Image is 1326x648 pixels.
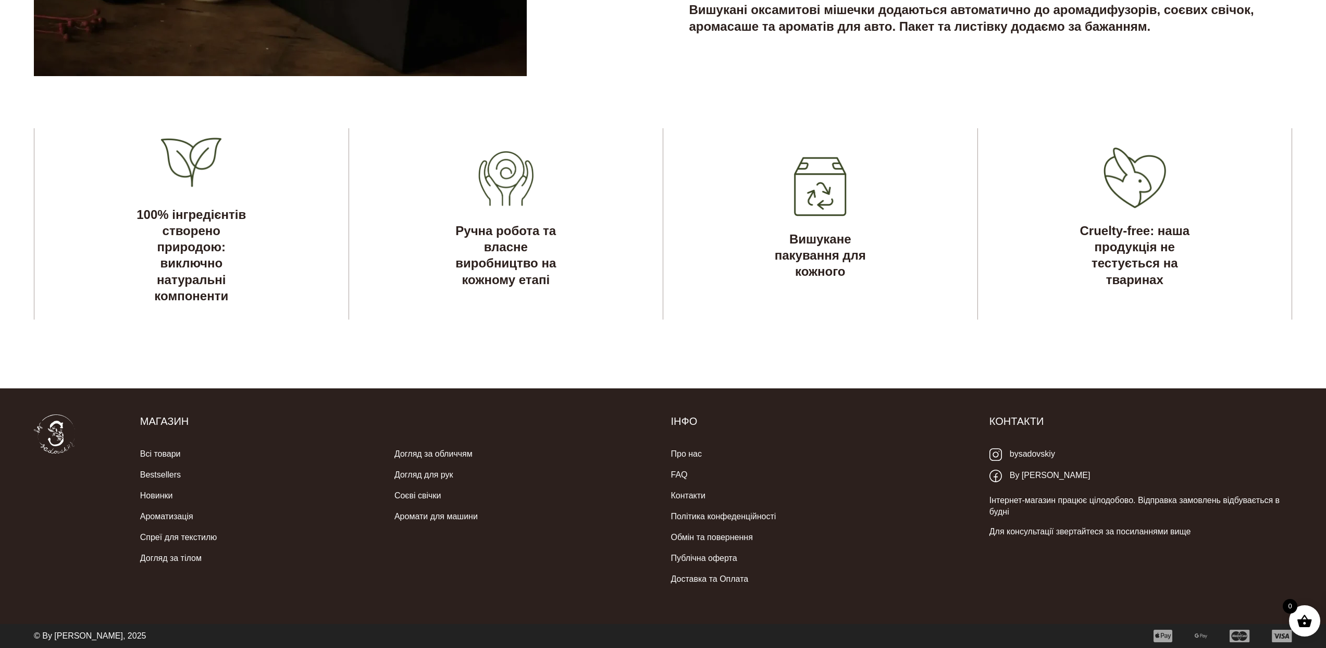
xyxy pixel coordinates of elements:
a: Про нас [671,444,702,464]
p: Інтернет-магазин працює цілодобово. Відправка замовлень відбувається в будні [989,495,1292,518]
h5: Ручна робота та власне виробництво на кожному етапі [431,223,580,288]
a: Догляд за тілом [140,548,202,569]
h5: Інфо [671,414,974,428]
a: By [PERSON_NAME] [989,465,1090,486]
a: Догляд за обличчям [394,444,473,464]
a: Ароматизація [140,506,193,527]
h5: 100% інгредієнтів створено природою: виключно натуральні компоненти [117,206,266,304]
h5: Вишукане пакування для кожного [746,231,895,280]
a: Догляд для рук [394,464,453,485]
a: Обмін та повернення [671,527,753,548]
a: Публічна оферта [671,548,737,569]
h5: Магазин [140,414,655,428]
h5: Вишукані оксамитові мішечки додаються автоматично до аромадифузорів, соєвих свічок, аромасаше та ... [689,2,1267,34]
a: Новинки [140,485,173,506]
a: Доставка та Оплата [671,569,749,590]
a: Соєві свічки [394,485,441,506]
a: bysadovskiy [989,444,1055,465]
a: Аромати для машини [394,506,478,527]
a: Контакти [671,485,706,506]
h5: Cruelty-free: наша продукція не тестується на тваринах [1060,223,1209,288]
span: 0 [1283,599,1297,614]
a: Bestsellers [140,464,181,485]
a: FAQ [671,464,688,485]
a: Політика конфеденційності [671,506,776,527]
a: Всі товари [140,444,181,464]
h5: Контакти [989,414,1292,428]
a: Спреї для текстилю [140,527,217,548]
p: Для консультації звертайтеся за посиланнями вище [989,526,1292,537]
p: © By [PERSON_NAME], 2025 [34,630,146,642]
